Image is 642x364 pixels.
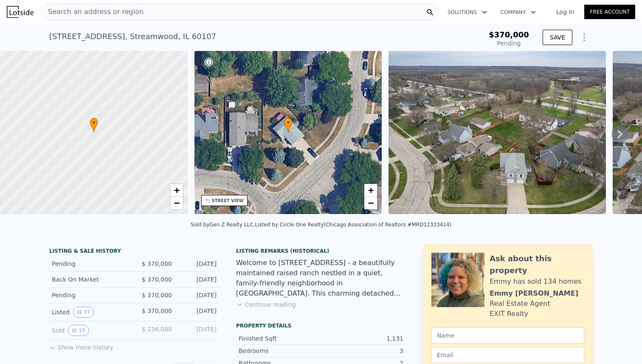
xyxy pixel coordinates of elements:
[52,291,127,299] div: Pending
[441,5,494,20] button: Solutions
[52,325,127,336] div: Sold
[584,5,635,19] a: Free Account
[142,292,172,299] span: $ 370,000
[179,275,217,284] div: [DATE]
[49,340,113,352] button: Show more history
[490,253,584,277] div: Ask about this property
[179,307,217,318] div: [DATE]
[321,334,403,343] div: 1,131
[49,248,219,256] div: LISTING & SALE HISTORY
[321,347,403,355] div: 3
[489,39,529,48] div: Pending
[490,277,581,287] div: Emmy has sold 134 homes
[431,327,584,344] input: Name
[236,258,406,299] div: Welcome to [STREET_ADDRESS] - a beautifully maintained raised ranch nestled in a quiet, family-fr...
[284,118,293,133] div: •
[142,260,172,267] span: $ 370,000
[236,300,296,309] button: Continue reading
[68,325,89,336] button: View historical data
[576,29,593,46] button: Show Options
[142,326,172,333] span: $ 236,000
[7,6,34,18] img: Lotside
[368,185,374,195] span: +
[212,198,244,204] div: STREET VIEW
[142,276,172,283] span: $ 370,000
[284,119,293,127] span: •
[179,325,217,336] div: [DATE]
[191,222,255,228] div: Sold by Gen Z Realty LLC .
[41,7,144,17] span: Search an address or region
[52,275,127,284] div: Back On Market
[490,288,578,299] div: Emmy [PERSON_NAME]
[255,222,451,228] div: Listed by Circle One Realty (Chicago Association of Realtors #MRD12333414)
[543,30,572,45] button: SAVE
[494,5,543,20] button: Company
[170,197,183,209] a: Zoom out
[73,307,94,318] button: View historical data
[489,30,529,39] span: $370,000
[52,260,127,268] div: Pending
[179,260,217,268] div: [DATE]
[389,51,606,214] img: Sale: 139217570 Parcel: 23371608
[52,307,127,318] div: Listed
[236,322,406,329] div: Property details
[490,299,550,309] div: Real Estate Agent
[368,198,374,208] span: −
[236,248,406,254] div: Listing Remarks (Historical)
[364,197,377,209] a: Zoom out
[170,184,183,197] a: Zoom in
[179,291,217,299] div: [DATE]
[142,308,172,314] span: $ 370,000
[364,184,377,197] a: Zoom in
[90,118,98,133] div: •
[490,309,528,319] div: EXIT Realty
[174,185,179,195] span: +
[431,347,584,363] input: Email
[174,198,179,208] span: −
[239,347,321,355] div: Bedrooms
[239,334,321,343] div: Finished Sqft
[546,8,584,16] a: Log In
[49,31,216,42] div: [STREET_ADDRESS] , Streamwood , IL 60107
[90,119,98,127] span: •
